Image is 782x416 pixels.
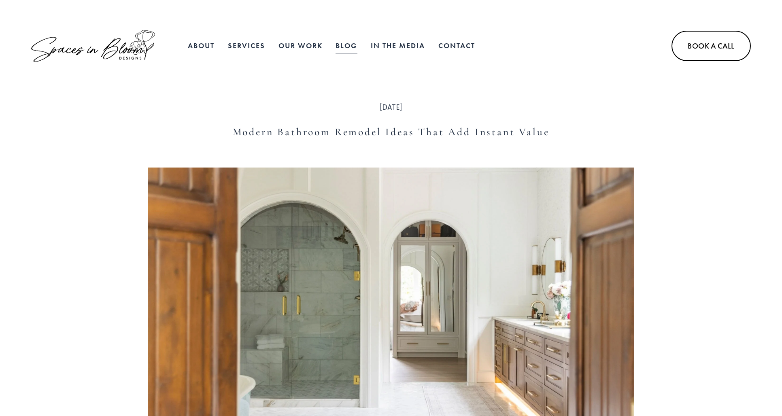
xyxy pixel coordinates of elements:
[278,38,323,54] a: Our Work
[31,30,155,62] img: Spaces in Bloom Designs
[188,38,215,54] a: About
[228,38,265,53] span: Services
[148,125,634,139] h1: Modern Bathroom Remodel Ideas That Add Instant Value
[380,102,402,112] span: [DATE]
[438,38,475,54] a: Contact
[371,38,425,54] a: In the Media
[336,38,357,54] a: Blog
[228,38,265,54] a: folder dropdown
[671,31,750,61] a: Book A Call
